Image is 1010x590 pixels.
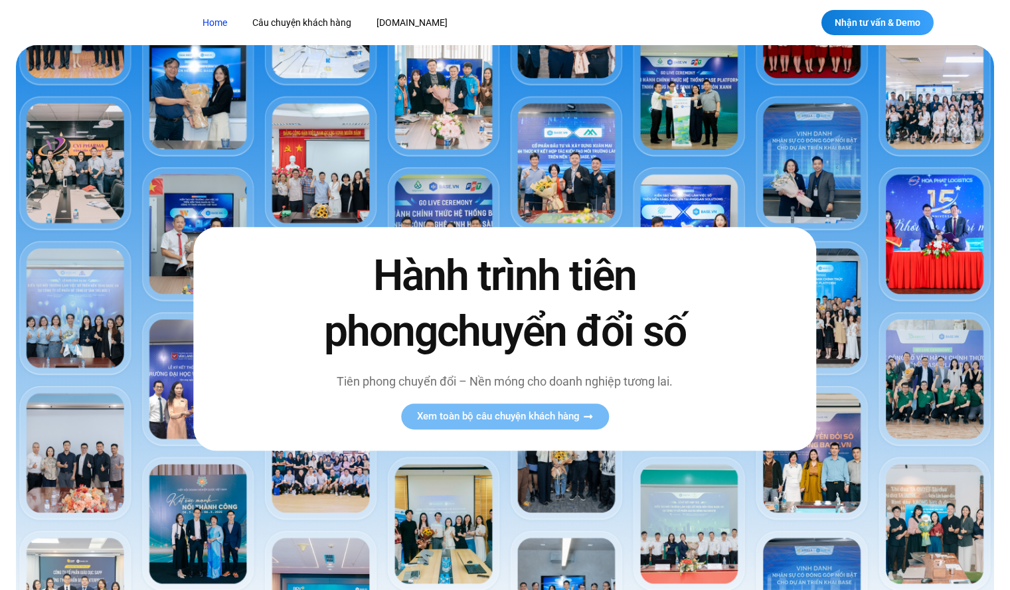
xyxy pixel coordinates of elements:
[417,411,580,421] span: Xem toàn bộ câu chuyện khách hàng
[821,10,934,35] a: Nhận tư vấn & Demo
[437,307,686,356] span: chuyển đổi số
[242,11,361,35] a: Câu chuyện khách hàng
[295,372,714,390] p: Tiên phong chuyển đổi – Nền móng cho doanh nghiệp tương lai.
[835,18,920,27] span: Nhận tư vấn & Demo
[193,11,707,35] nav: Menu
[401,404,609,429] a: Xem toàn bộ câu chuyện khách hàng
[367,11,458,35] a: [DOMAIN_NAME]
[193,11,237,35] a: Home
[295,249,714,359] h2: Hành trình tiên phong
